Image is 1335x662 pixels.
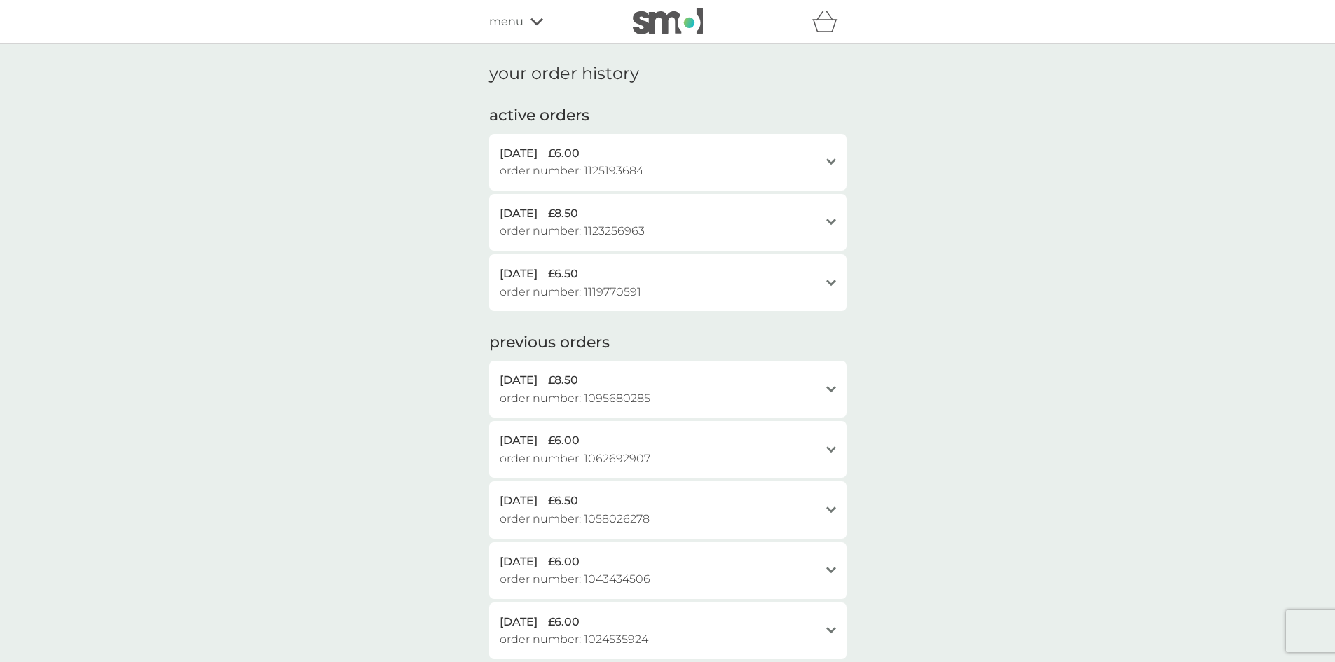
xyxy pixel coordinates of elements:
span: £6.50 [548,265,578,283]
span: [DATE] [500,553,538,571]
span: order number: 1125193684 [500,162,643,180]
span: £8.50 [548,205,578,223]
span: [DATE] [500,371,538,389]
span: order number: 1062692907 [500,450,650,468]
h2: active orders [489,105,589,127]
span: [DATE] [500,492,538,510]
span: [DATE] [500,265,538,283]
span: order number: 1043434506 [500,570,650,588]
span: [DATE] [500,432,538,450]
span: £8.50 [548,371,578,389]
span: £6.00 [548,613,580,631]
span: £6.00 [548,432,580,450]
span: £6.00 [548,553,580,571]
h1: your order history [489,64,639,84]
span: £6.50 [548,492,578,510]
span: [DATE] [500,613,538,631]
h2: previous orders [489,332,610,354]
span: [DATE] [500,144,538,163]
span: order number: 1123256963 [500,222,645,240]
span: order number: 1058026278 [500,510,650,528]
span: order number: 1119770591 [500,283,641,301]
img: smol [633,8,703,34]
span: menu [489,13,523,31]
span: [DATE] [500,205,538,223]
span: order number: 1095680285 [500,389,650,408]
span: £6.00 [548,144,580,163]
div: basket [812,8,847,36]
span: order number: 1024535924 [500,630,648,649]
